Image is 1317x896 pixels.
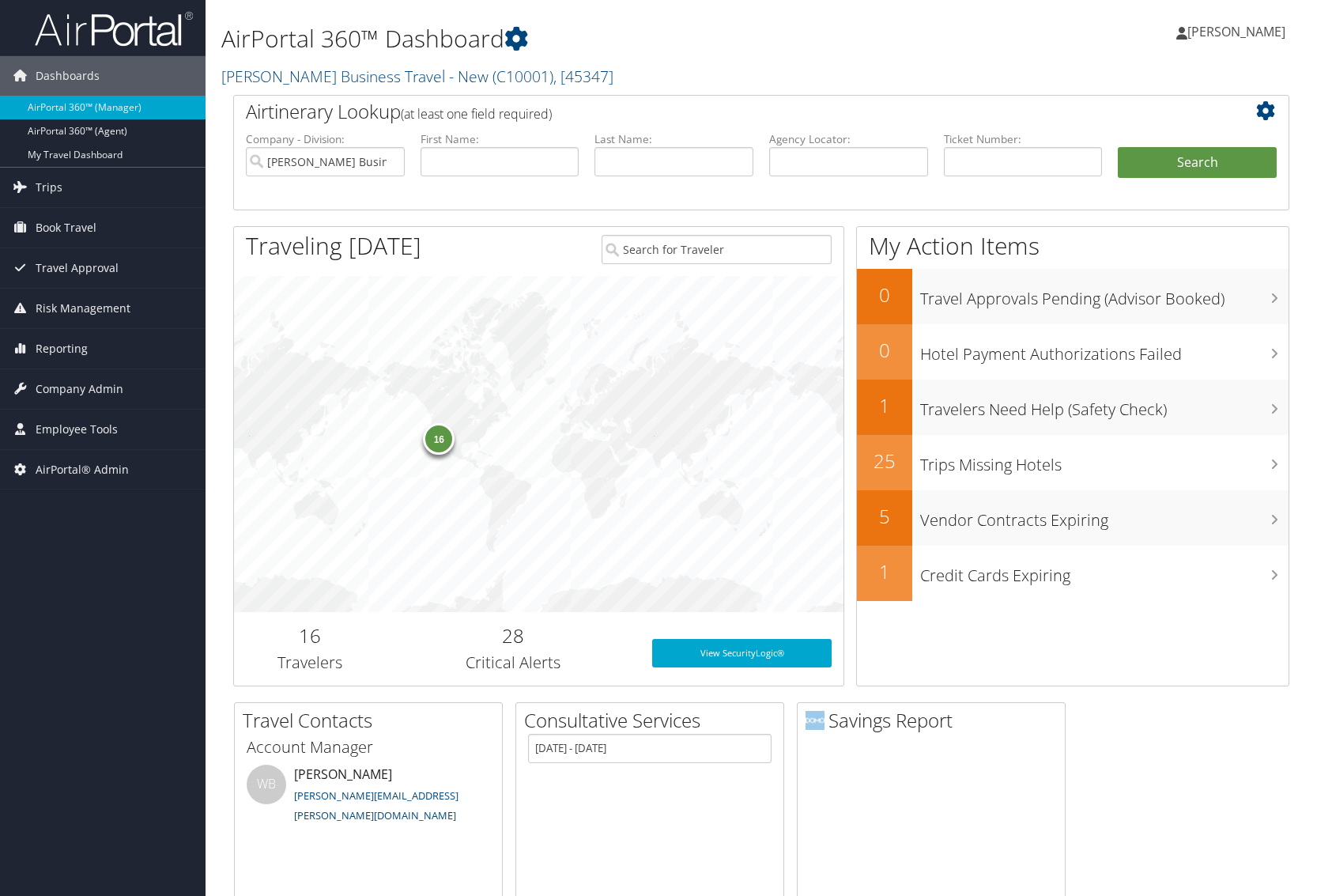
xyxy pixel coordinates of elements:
h3: Critical Alerts [398,652,628,674]
span: Risk Management [36,289,130,328]
h3: Travel Approvals Pending (Advisor Booked) [920,280,1289,310]
h2: 1 [857,392,912,419]
h1: My Action Items [857,229,1289,263]
a: 5Vendor Contracts Expiring [857,490,1289,546]
h2: Consultative Services [524,707,783,734]
h3: Hotel Payment Authorizations Failed [920,335,1289,365]
h3: Vendor Contracts Expiring [920,501,1289,531]
a: [PERSON_NAME][EMAIL_ADDRESS][PERSON_NAME][DOMAIN_NAME] [294,788,458,823]
h2: 25 [857,448,912,474]
label: Ticket Number: [944,131,1103,147]
span: Company Admin [36,369,123,409]
a: [PERSON_NAME] [1176,8,1301,55]
a: View SecurityLogic® [652,639,832,667]
span: ( C10001 ) [492,66,553,87]
span: Book Travel [36,208,96,248]
span: , [ 45347 ] [553,66,613,87]
span: Trips [36,168,62,207]
h3: Travelers [246,652,375,674]
label: First Name: [421,131,579,147]
h2: Savings Report [806,707,1065,734]
a: [PERSON_NAME] Business Travel - New [221,66,613,87]
a: 0Travel Approvals Pending (Advisor Booked) [857,269,1289,324]
span: Employee Tools [36,410,118,449]
span: [PERSON_NAME] [1187,23,1285,40]
h1: AirPortal 360™ Dashboard [221,22,942,55]
h3: Trips Missing Hotels [920,446,1289,476]
h2: Airtinerary Lookup [246,98,1189,125]
h3: Credit Cards Expiring [920,557,1289,587]
img: airportal-logo.png [35,10,193,47]
a: 1Credit Cards Expiring [857,546,1289,601]
h1: Traveling [DATE] [246,229,421,263]
h2: 1 [857,558,912,585]
span: AirPortal® Admin [36,450,129,490]
span: Travel Approval [36,248,119,288]
div: WB [247,765,286,804]
h3: Travelers Need Help (Safety Check) [920,391,1289,421]
h2: Travel Contacts [243,707,502,734]
label: Last Name: [594,131,753,147]
a: 25Trips Missing Hotels [857,435,1289,490]
label: Agency Locator: [769,131,928,147]
h3: Account Manager [247,736,490,758]
input: Search for Traveler [602,235,832,264]
span: Reporting [36,329,88,369]
div: 16 [423,422,455,454]
h2: 16 [246,622,375,649]
h2: 28 [398,622,628,649]
img: domo-logo.png [806,711,825,730]
h2: 0 [857,337,912,364]
span: (at least one field required) [401,105,552,123]
span: Dashboards [36,56,100,96]
a: 0Hotel Payment Authorizations Failed [857,324,1289,380]
a: 1Travelers Need Help (Safety Check) [857,380,1289,435]
label: Company - Division: [246,131,405,147]
li: [PERSON_NAME] [239,765,498,830]
button: Search [1118,147,1277,179]
h2: 5 [857,503,912,530]
h2: 0 [857,282,912,308]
